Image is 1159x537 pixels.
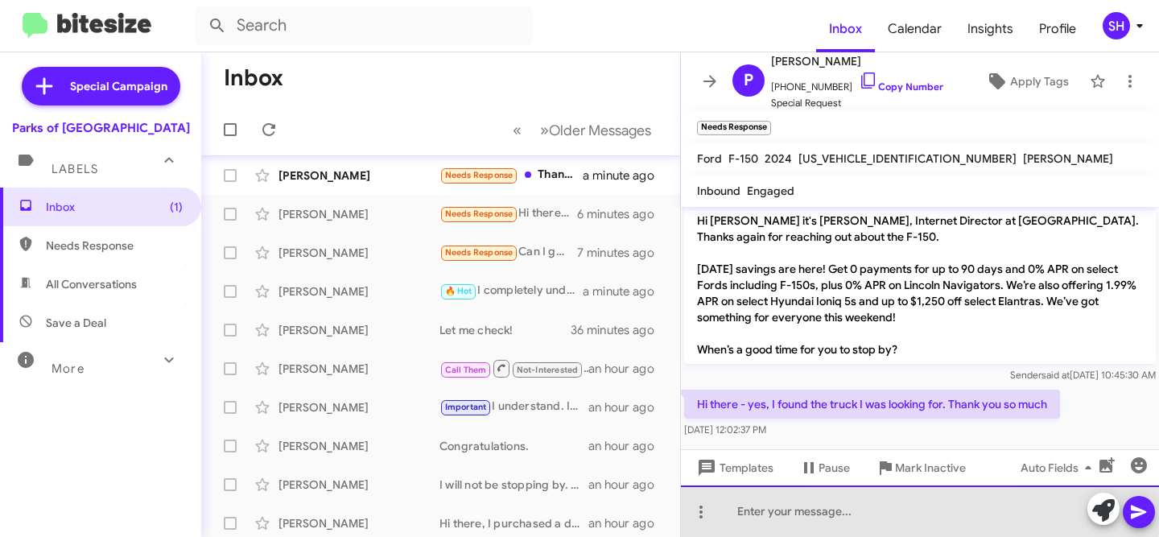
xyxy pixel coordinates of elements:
span: More [52,361,85,376]
button: Apply Tags [971,67,1082,96]
span: Auto Fields [1021,453,1098,482]
span: [PERSON_NAME] [1023,151,1113,166]
div: I understand. If you change your mind or have any questions in the future, feel free to reach out... [439,398,588,416]
span: [PHONE_NUMBER] [771,71,943,95]
input: Search [195,6,533,45]
a: Calendar [875,6,955,52]
div: [PERSON_NAME] [278,245,439,261]
div: [PERSON_NAME] [278,477,439,493]
span: Save a Deal [46,315,106,331]
div: Hi there, I purchased a different vehicle. Thank you! [439,515,588,531]
span: Labels [52,162,98,176]
span: Not-Interested [517,365,579,375]
div: an hour ago [588,515,667,531]
button: Next [530,114,661,147]
button: Mark Inactive [863,453,979,482]
div: I completely understand! If at any point we can still earn your business by pricing, let us know.... [439,282,583,300]
span: Special Campaign [70,78,167,94]
small: Needs Response [697,121,771,135]
div: Let me check! [439,322,571,338]
span: [US_VEHICLE_IDENTIFICATION_NUMBER] [798,151,1017,166]
span: « [513,120,522,140]
span: [PERSON_NAME] [771,52,943,71]
p: Hi [PERSON_NAME] it's [PERSON_NAME], Internet Director at [GEOGRAPHIC_DATA]. Thanks again for rea... [684,206,1156,364]
span: Needs Response [445,209,514,219]
div: 7 minutes ago [577,245,667,261]
div: Thanks very much, I will build one on the Ford site to have ready. [439,166,583,184]
span: Inbound [697,184,740,198]
span: Templates [694,453,773,482]
div: Congratulations. [439,438,588,454]
span: P [744,68,753,93]
div: an hour ago [588,361,667,377]
span: Needs Response [445,170,514,180]
span: [DATE] 12:02:37 PM [684,423,766,436]
div: Get that money 💰 [439,358,588,378]
a: Special Campaign [22,67,180,105]
div: [PERSON_NAME] [278,322,439,338]
span: Sender [DATE] 10:45:30 AM [1010,369,1156,381]
span: Important [445,402,487,412]
span: Ford [697,151,722,166]
span: Needs Response [445,247,514,258]
div: a minute ago [583,283,667,299]
a: Profile [1026,6,1089,52]
span: Special Request [771,95,943,111]
div: an hour ago [588,438,667,454]
div: [PERSON_NAME] [278,399,439,415]
div: Can I get approved tho? My score is bad and I have no money down [439,243,577,262]
a: Copy Number [859,81,943,93]
button: Pause [786,453,863,482]
button: SH [1089,12,1141,39]
span: Pause [819,453,850,482]
span: (1) [170,199,183,215]
div: [PERSON_NAME] [278,438,439,454]
div: [PERSON_NAME] [278,361,439,377]
div: I will not be stopping by. Your guys have made it clear we will not be able to make a deal. In [D... [439,477,588,493]
a: Insights [955,6,1026,52]
nav: Page navigation example [504,114,661,147]
span: Older Messages [549,122,651,139]
div: 36 minutes ago [571,322,667,338]
div: [PERSON_NAME] [278,515,439,531]
div: SH [1103,12,1130,39]
span: Engaged [747,184,794,198]
span: Call Them [445,365,487,375]
span: 2024 [765,151,792,166]
div: an hour ago [588,399,667,415]
span: All Conversations [46,276,137,292]
div: [PERSON_NAME] [278,206,439,222]
div: an hour ago [588,477,667,493]
div: Hi there - yes, I found the truck I was looking for. Thank you so much [439,204,577,223]
span: 🔥 Hot [445,286,472,296]
span: Inbox [46,199,183,215]
span: » [540,120,549,140]
div: Parks of [GEOGRAPHIC_DATA] [12,120,190,136]
button: Auto Fields [1008,453,1111,482]
span: Apply Tags [1010,67,1069,96]
div: a minute ago [583,167,667,184]
button: Templates [681,453,786,482]
span: Mark Inactive [895,453,966,482]
button: Previous [503,114,531,147]
h1: Inbox [224,65,283,91]
a: Inbox [816,6,875,52]
div: [PERSON_NAME] [278,283,439,299]
span: said at [1041,369,1070,381]
p: Hi there - yes, I found the truck I was looking for. Thank you so much [684,390,1060,419]
div: [PERSON_NAME] [278,167,439,184]
div: 6 minutes ago [577,206,667,222]
span: F-150 [728,151,758,166]
span: Needs Response [46,238,183,254]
